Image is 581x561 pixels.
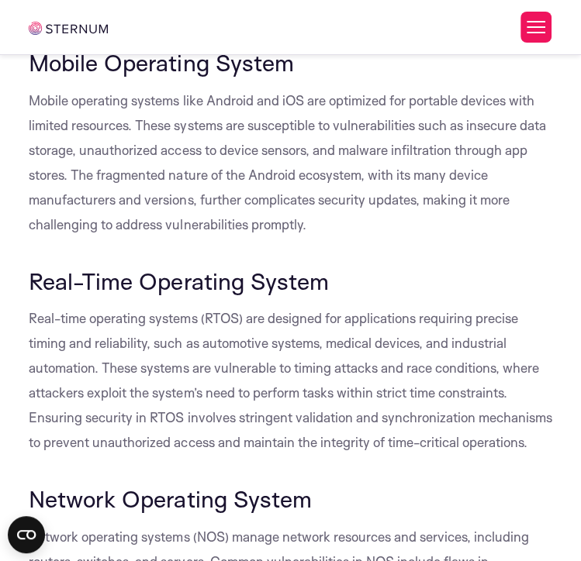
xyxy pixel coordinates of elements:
span: Real-Time Operating System [29,267,328,295]
span: Mobile Operating System [29,48,293,77]
button: Toggle Menu [520,12,552,43]
img: sternum iot [29,22,107,35]
span: Network Operating System [29,484,311,513]
span: Mobile operating systems like Android and iOS are optimized for portable devices with limited res... [29,92,545,232]
span: Real-time operating systems (RTOS) are designed for applications requiring precise timing and rel... [29,310,552,450]
button: Open CMP widget [8,516,45,553]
